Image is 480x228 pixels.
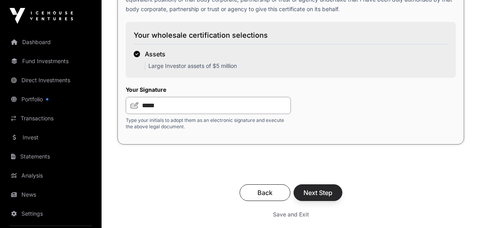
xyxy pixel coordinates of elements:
a: Dashboard [6,33,95,51]
div: Assets [145,49,237,59]
p: Large Investor assets of $5 million [145,62,237,70]
a: Portfolio [6,91,95,108]
label: Your Signature [126,86,291,94]
span: Save and Exit [273,211,309,218]
p: Type your initials to adopt them as an electronic signature and execute the above legal document. [126,117,291,130]
a: Transactions [6,110,95,127]
span: Next Step [303,188,332,197]
h3: Your wholesale certification selections [134,30,448,44]
a: Settings [6,205,95,222]
button: Next Step [294,184,342,201]
iframe: Chat Widget [440,190,480,228]
button: Back [240,184,290,201]
a: Invest [6,129,95,146]
a: News [6,186,95,203]
a: Fund Investments [6,52,95,70]
a: Statements [6,148,95,165]
a: Analysis [6,167,95,184]
span: Back [250,188,280,197]
img: Icehouse Ventures Logo [10,8,73,24]
a: Direct Investments [6,71,95,89]
button: Save and Exit [263,207,319,222]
